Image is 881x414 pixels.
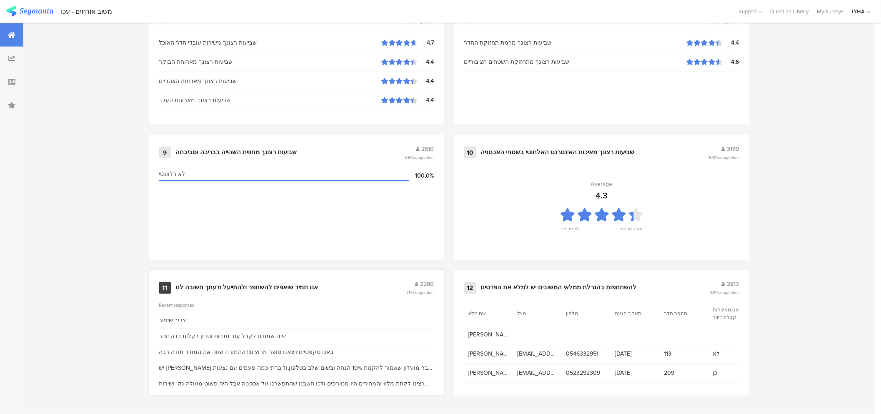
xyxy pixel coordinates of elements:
[738,5,762,18] div: Support
[468,369,509,378] span: [PERSON_NAME]
[664,350,704,359] span: 113
[176,148,297,157] div: שביעות רצונך מחווית השהייה בבריכה וסביבתה
[517,369,558,378] span: [EMAIL_ADDRESS][DOMAIN_NAME]
[464,282,476,294] div: 12
[481,148,635,157] div: שביעות רצונך מאיכות האינטרנט האלחוטי בשטחי האכסניה
[57,7,58,16] div: |
[517,350,558,359] span: [EMAIL_ADDRESS][DOMAIN_NAME]
[615,310,652,318] section: תאריך הגעה
[405,154,434,161] span: 86%
[713,369,753,378] span: כן
[159,147,171,158] div: 9
[468,331,509,339] span: [PERSON_NAME]
[718,290,739,296] span: completion
[159,282,171,294] div: 11
[61,8,113,15] div: משוב אורחים - עכו
[6,6,53,17] img: segmanta logo
[591,180,613,189] div: Average
[418,77,434,85] div: 4.4
[418,38,434,47] div: 4.7
[566,369,606,378] span: 0523292309
[407,290,434,296] span: 71%
[418,58,434,66] div: 4.4
[159,316,186,325] div: צריך שיפור
[709,154,739,161] span: 100%
[159,38,382,47] div: שביעות רצונך משירות עובדי חדר האוכל
[420,280,434,289] span: 2260
[159,348,334,357] div: באנו סקפטיים ויצאנו סופר מרוצים!! התמורה שווה את המחיר תודה רבה
[561,226,580,237] div: לא מרוצה
[159,58,382,66] div: שביעות רצונך מארוחת הבוקר
[159,96,382,105] div: שביעות רצונך מארוחת הערב
[713,350,753,359] span: לא
[713,306,750,321] section: אני מאשר/ת קבלת דיוור
[711,290,739,296] span: 89%
[566,310,603,318] section: טלפון
[813,8,848,15] a: My Surveys
[159,332,287,341] div: היינו שמחים לקבל עוד מגבות וסבון בקלות רבה יותר
[723,58,739,66] div: 4.6
[727,280,739,289] span: 2813
[422,145,434,153] span: 2510
[159,77,382,85] div: שביעות רצונך מארוחת הצהריים
[766,8,813,15] a: Question Library
[852,8,865,15] div: IYHA
[615,350,655,359] span: [DATE]
[517,310,555,318] section: מייל
[468,310,506,318] section: שם מלא
[159,170,185,178] span: לא רלוונטי
[159,380,434,389] div: רצינו לקחת מלון והמחירים היו מטורפים ולכן חשבנו שהתפשרנו על אכסניה אבל היה פשוט מעולה נקי ושירות ...
[566,350,606,359] span: 0546332951
[615,369,655,378] span: [DATE]
[159,302,434,309] div: Recent responses
[727,145,739,153] span: 3199
[176,284,318,292] div: אנו תמיד שואפים להשתפר ולהתייעל ודעתך חשובה לנו
[464,38,687,47] div: שביעות רצונך מרמת תחזוקת החדר
[619,226,643,237] div: מאוד מרוצה
[664,369,704,378] span: 209
[481,284,637,292] div: להשתתפות בהגרלת ממלאי המשובים יש למלא את הפרטים
[413,154,434,161] span: completion
[464,147,476,158] div: 10
[664,310,701,318] section: מספר חדר
[159,364,434,373] div: יש [PERSON_NAME] חבר מועדון שאמור להקנות 10% הנחה ובשום שלב בטלפון,ודיברתי כמה פעמים עם נציגות שו...
[464,58,687,66] div: שביעות רצונך מתחזוקת השטחים הציבוריים
[413,290,434,296] span: completion
[723,38,739,47] div: 4.4
[468,350,509,359] span: [PERSON_NAME]
[596,190,608,202] div: 4.3
[418,96,434,105] div: 4.4
[718,154,739,161] span: completion
[409,171,434,180] div: 100.0%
